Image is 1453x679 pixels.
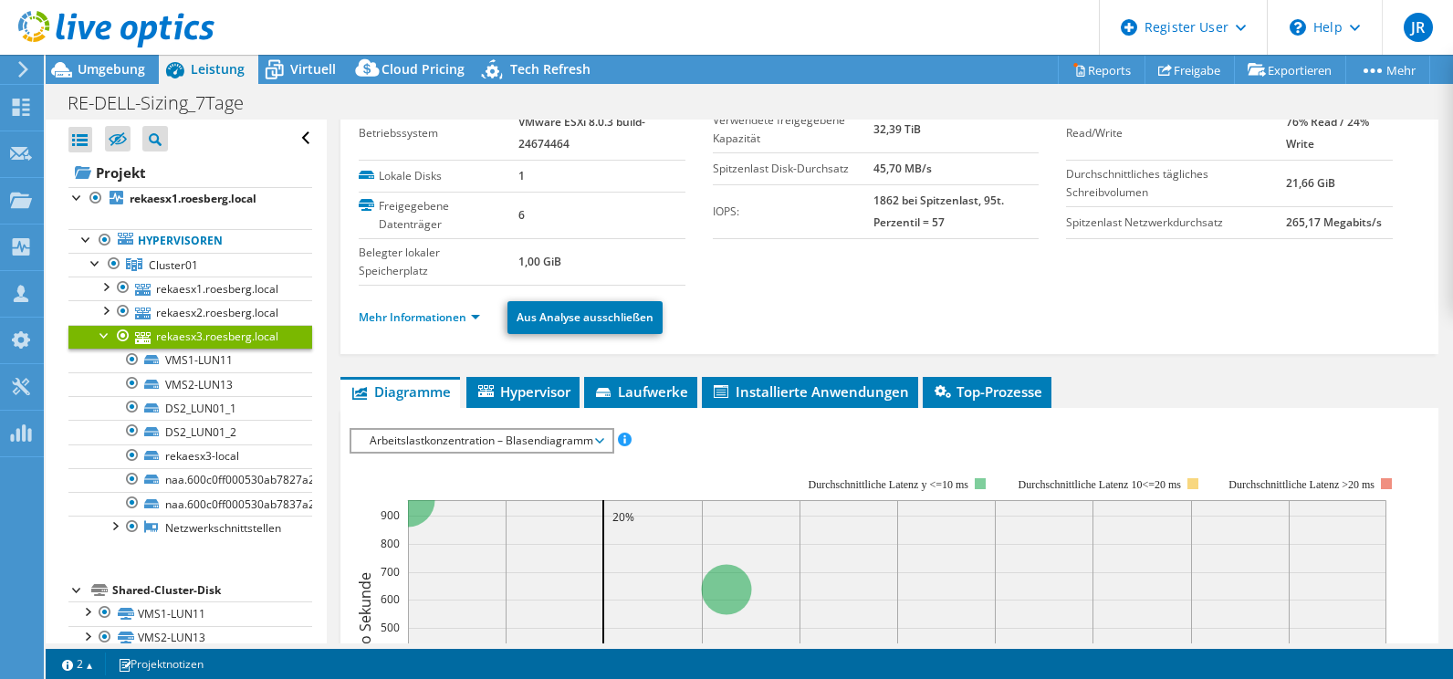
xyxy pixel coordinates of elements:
[510,60,591,78] span: Tech Refresh
[1066,165,1285,202] label: Durchschnittliches tägliches Schreibvolumen
[518,168,525,183] b: 1
[359,197,518,234] label: Freigegebene Datenträger
[68,300,312,324] a: rekaesx2.roesberg.local
[59,93,272,113] h1: RE-DELL-Sizing_7Tage
[359,244,518,280] label: Belegter lokaler Speicherplatz
[68,492,312,516] a: naa.600c0ff000530ab7837a2a6001000000
[359,309,480,325] a: Mehr Informationen
[507,301,663,334] a: Aus Analyse ausschließen
[68,325,312,349] a: rekaesx3.roesberg.local
[68,516,312,539] a: Netzwerkschnittstellen
[350,382,451,401] span: Diagramme
[518,207,525,223] b: 6
[361,430,602,452] span: Arbeitslastkonzentration – Blasendiagramm
[809,478,969,491] tspan: Durchschnittliche Latenz y <=10 ms
[68,396,312,420] a: DS2_LUN01_1
[1290,19,1306,36] svg: \n
[191,60,245,78] span: Leistung
[381,564,400,580] text: 700
[593,382,688,401] span: Laufwerke
[68,229,312,253] a: Hypervisoren
[381,620,400,635] text: 500
[68,626,312,650] a: VMS2-LUN13
[149,257,198,273] span: Cluster01
[78,60,145,78] span: Umgebung
[68,420,312,444] a: DS2_LUN01_2
[713,111,873,148] label: Verwendete freigegebene Kapazität
[105,653,216,675] a: Projektnotizen
[1058,56,1145,84] a: Reports
[713,203,873,221] label: IOPS:
[382,60,465,78] span: Cloud Pricing
[68,349,312,372] a: VMS1-LUN11
[381,536,400,551] text: 800
[68,277,312,300] a: rekaesx1.roesberg.local
[68,158,312,187] a: Projekt
[873,193,1004,230] b: 1862 bei Spitzenlast, 95t. Perzentil = 57
[68,468,312,492] a: naa.600c0ff000530ab7827a2a6001000000
[381,591,400,607] text: 600
[359,124,518,142] label: Betriebssystem
[1019,478,1182,491] tspan: Durchschnittliche Latenz 10<=20 ms
[49,653,106,675] a: 2
[290,60,336,78] span: Virtuell
[1066,124,1285,142] label: Read/Write
[873,161,932,176] b: 45,70 MB/s
[68,372,312,396] a: VMS2-LUN13
[1066,214,1285,232] label: Spitzenlast Netzwerkdurchsatz
[130,191,256,206] b: rekaesx1.roesberg.local
[1286,175,1335,191] b: 21,66 GiB
[873,121,921,137] b: 32,39 TiB
[476,382,570,401] span: Hypervisor
[1286,114,1369,151] b: 76% Read / 24% Write
[713,160,873,178] label: Spitzenlast Disk-Durchsatz
[359,167,518,185] label: Lokale Disks
[711,382,909,401] span: Installierte Anwendungen
[1286,214,1382,230] b: 265,17 Megabits/s
[381,507,400,523] text: 900
[932,382,1042,401] span: Top-Prozesse
[518,254,561,269] b: 1,00 GiB
[68,601,312,625] a: VMS1-LUN11
[68,187,312,211] a: rekaesx1.roesberg.local
[518,114,645,151] b: VMware ESXi 8.0.3 build-24674464
[1345,56,1430,84] a: Mehr
[1234,56,1346,84] a: Exportieren
[1145,56,1235,84] a: Freigabe
[1404,13,1433,42] span: JR
[1229,478,1375,491] text: Durchschnittliche Latenz >20 ms
[612,509,634,525] text: 20%
[68,444,312,468] a: rekaesx3-local
[112,580,312,601] div: Shared-Cluster-Disk
[68,253,312,277] a: Cluster01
